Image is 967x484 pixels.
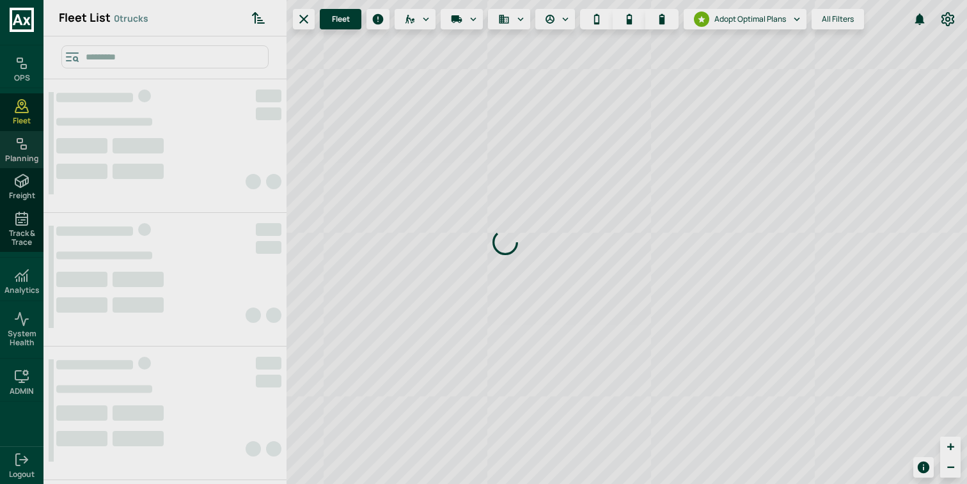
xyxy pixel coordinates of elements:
[9,470,35,479] span: Logout
[13,116,31,125] span: Fleet
[10,387,34,396] h6: ADMIN
[3,229,41,247] span: Track & Trace
[9,191,35,200] span: Freight
[4,286,40,295] h6: Analytics
[5,154,38,163] span: Planning
[14,74,30,82] h6: OPS
[3,329,41,348] span: System Health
